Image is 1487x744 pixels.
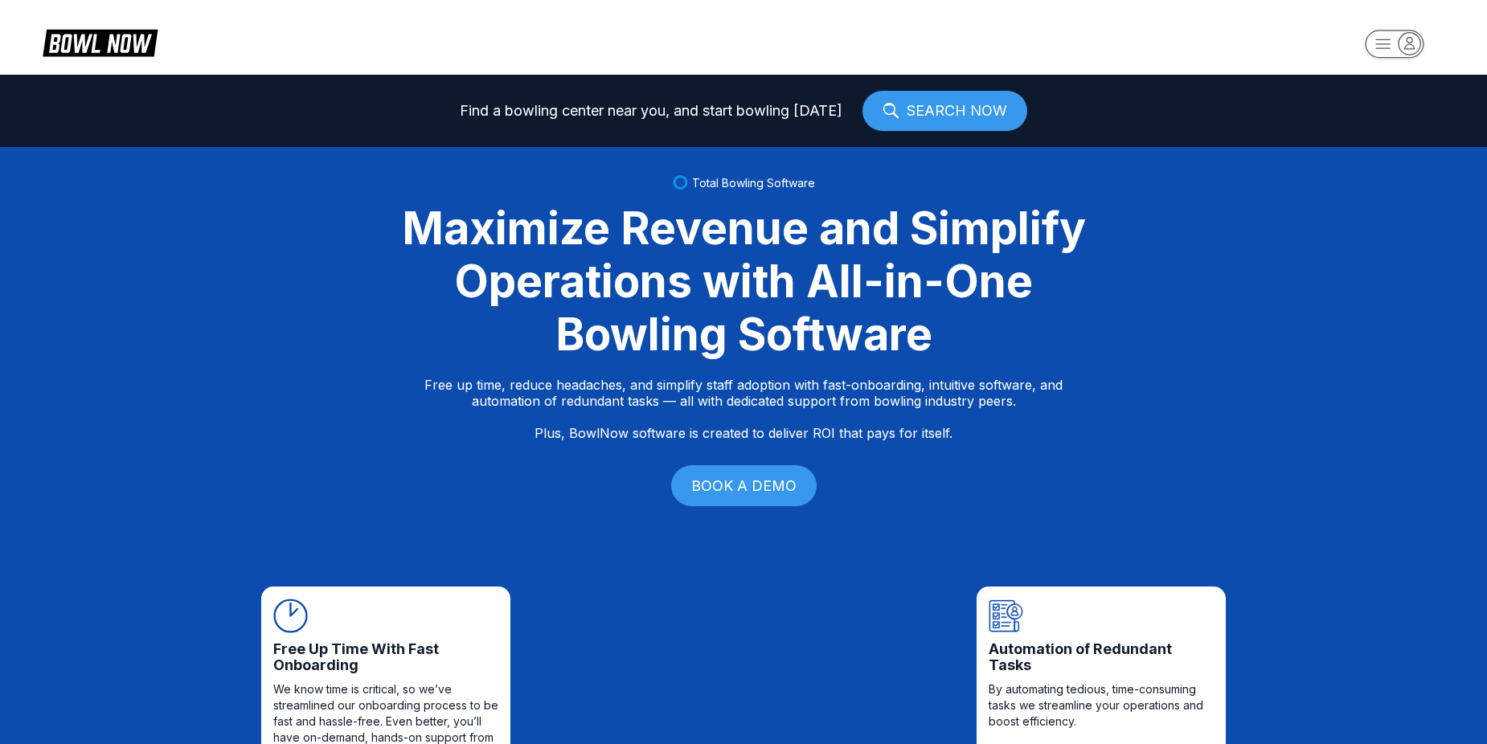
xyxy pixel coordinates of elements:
[424,377,1063,441] p: Free up time, reduce headaches, and simplify staff adoption with fast-onboarding, intuitive softw...
[382,202,1105,361] div: Maximize Revenue and Simplify Operations with All-in-One Bowling Software
[460,103,842,119] span: Find a bowling center near you, and start bowling [DATE]
[989,641,1214,673] span: Automation of Redundant Tasks
[862,91,1027,131] a: SEARCH NOW
[671,465,817,506] a: BOOK A DEMO
[989,681,1214,730] span: By automating tedious, time-consuming tasks we streamline your operations and boost efficiency.
[273,641,498,673] span: Free Up Time With Fast Onboarding
[692,176,815,190] span: Total Bowling Software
